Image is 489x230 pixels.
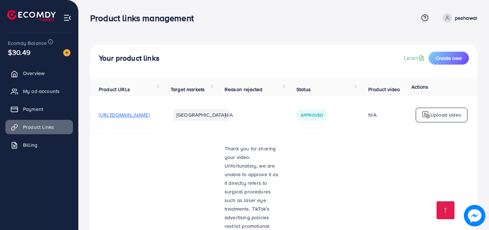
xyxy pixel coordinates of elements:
button: Create new [429,52,469,65]
a: Billing [5,138,73,152]
a: My ad accounts [5,84,73,98]
a: Learn [404,54,426,62]
span: $30.49 [8,47,31,57]
a: Product Links [5,120,73,134]
span: Approved [301,112,323,118]
span: Actions [411,83,428,90]
img: logo [422,111,430,119]
h4: Your product links [99,54,160,63]
span: N/A [225,111,233,118]
span: Target markets [171,86,205,93]
span: Status [296,86,311,93]
span: Billing [23,141,37,149]
span: [URL][DOMAIN_NAME] [99,111,149,118]
img: image [63,49,70,56]
div: N/A [368,111,419,118]
span: My ad accounts [23,88,60,95]
span: Reason rejected [225,86,262,93]
span: Payment [23,105,43,113]
span: Product video [368,86,400,93]
a: peshawar [440,13,478,23]
a: Overview [5,66,73,80]
p: Upload video [430,111,461,119]
img: logo [7,10,56,21]
li: [GEOGRAPHIC_DATA] [174,109,229,121]
span: Ecomdy Balance [8,39,47,47]
img: menu [63,14,71,22]
span: Create new [436,55,462,62]
span: Overview [23,70,45,77]
span: Product URLs [99,86,130,93]
p: peshawar [455,14,478,22]
img: image [465,206,484,225]
a: Payment [5,102,73,116]
h3: Product links management [90,13,199,23]
span: Product Links [23,123,54,131]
